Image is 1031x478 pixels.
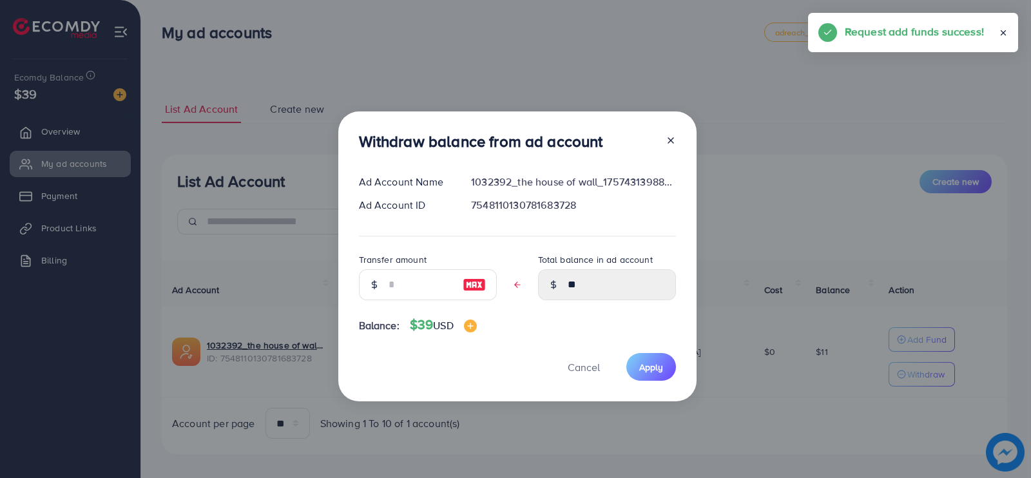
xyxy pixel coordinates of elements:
[433,318,453,332] span: USD
[349,175,461,189] div: Ad Account Name
[359,253,427,266] label: Transfer amount
[359,318,400,333] span: Balance:
[568,360,600,374] span: Cancel
[845,23,984,40] h5: Request add funds success!
[461,198,686,213] div: 7548110130781683728
[626,353,676,381] button: Apply
[639,361,663,374] span: Apply
[349,198,461,213] div: Ad Account ID
[552,353,616,381] button: Cancel
[359,132,603,151] h3: Withdraw balance from ad account
[461,175,686,189] div: 1032392_the house of wall_1757431398893
[463,277,486,292] img: image
[538,253,653,266] label: Total balance in ad account
[410,317,477,333] h4: $39
[464,320,477,332] img: image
